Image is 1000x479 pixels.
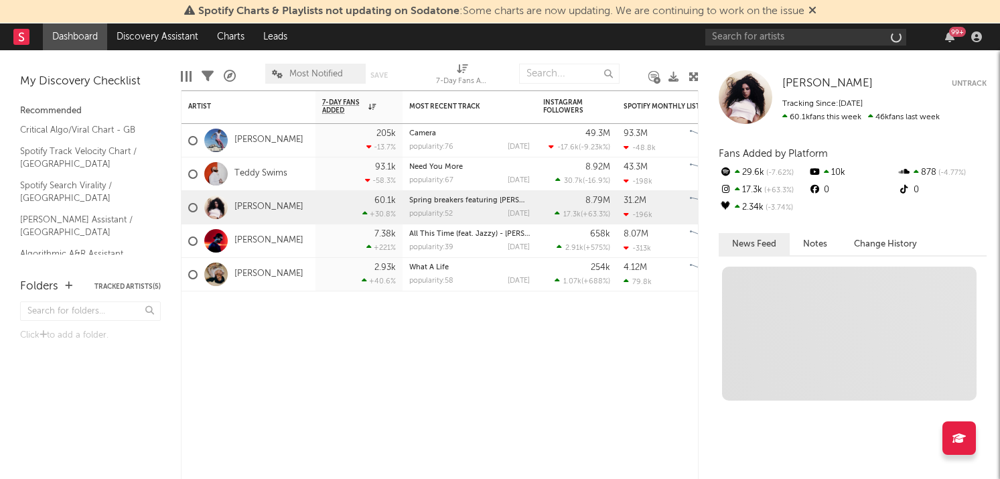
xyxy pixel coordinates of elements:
[583,211,608,218] span: +63.3 %
[107,23,208,50] a: Discovery Assistant
[409,197,558,204] a: Spring breakers featuring [PERSON_NAME]
[762,187,794,194] span: +63.3 %
[555,277,610,285] div: ( )
[564,178,583,185] span: 30.7k
[808,164,897,182] div: 10k
[374,230,396,238] div: 7.38k
[409,210,453,218] div: popularity: 52
[181,57,192,96] div: Edit Columns
[508,244,530,251] div: [DATE]
[508,210,530,218] div: [DATE]
[20,178,147,206] a: Spotify Search Virality / [GEOGRAPHIC_DATA]
[585,163,610,172] div: 8.92M
[234,235,303,247] a: [PERSON_NAME]
[565,245,583,252] span: 2.91k
[409,130,530,137] div: Camera
[624,263,647,272] div: 4.12M
[585,129,610,138] div: 49.3M
[624,230,648,238] div: 8.07M
[409,230,530,238] div: All This Time (feat. Jazzy) - Armand Van Helden Remix
[234,135,303,146] a: [PERSON_NAME]
[188,102,289,111] div: Artist
[508,143,530,151] div: [DATE]
[234,202,303,213] a: [PERSON_NAME]
[808,6,816,17] span: Dismiss
[782,77,873,90] a: [PERSON_NAME]
[555,210,610,218] div: ( )
[375,163,396,172] div: 93.1k
[555,176,610,185] div: ( )
[581,144,608,151] span: -9.23k %
[409,177,453,184] div: popularity: 67
[782,113,940,121] span: 46k fans last week
[20,247,147,274] a: Algorithmic A&R Assistant ([GEOGRAPHIC_DATA])
[409,163,463,171] a: Need You More
[719,164,808,182] div: 29.6k
[719,149,828,159] span: Fans Added by Platform
[624,143,656,152] div: -48.8k
[436,74,490,90] div: 7-Day Fans Added (7-Day Fans Added)
[624,277,652,286] div: 79.8k
[684,224,744,258] svg: Chart title
[585,245,608,252] span: +575 %
[198,6,804,17] span: : Some charts are now updating. We are continuing to work on the issue
[543,98,590,115] div: Instagram Followers
[409,264,530,271] div: What A Life
[705,29,906,46] input: Search for artists
[519,64,620,84] input: Search...
[782,78,873,89] span: [PERSON_NAME]
[808,182,897,199] div: 0
[43,23,107,50] a: Dashboard
[94,283,161,290] button: Tracked Artists(5)
[898,182,987,199] div: 0
[20,328,161,344] div: Click to add a folder.
[782,113,861,121] span: 60.1k fans this week
[591,263,610,272] div: 254k
[764,169,794,177] span: -7.62 %
[409,197,530,204] div: Spring breakers featuring kesha
[624,210,652,219] div: -196k
[684,124,744,157] svg: Chart title
[224,57,236,96] div: A&R Pipeline
[790,233,841,255] button: Notes
[289,70,343,78] span: Most Notified
[936,169,966,177] span: -4.77 %
[20,301,161,321] input: Search for folders...
[362,210,396,218] div: +30.8 %
[719,199,808,216] div: 2.34k
[198,6,459,17] span: Spotify Charts & Playlists not updating on Sodatone
[20,212,147,240] a: [PERSON_NAME] Assistant / [GEOGRAPHIC_DATA]
[684,157,744,191] svg: Chart title
[20,123,147,137] a: Critical Algo/Viral Chart - GB
[583,278,608,285] span: +688 %
[234,269,303,280] a: [PERSON_NAME]
[624,177,652,186] div: -198k
[362,277,396,285] div: +40.6 %
[898,164,987,182] div: 878
[624,196,646,205] div: 31.2M
[20,103,161,119] div: Recommended
[952,77,987,90] button: Untrack
[436,57,490,96] div: 7-Day Fans Added (7-Day Fans Added)
[841,233,930,255] button: Change History
[557,144,579,151] span: -17.6k
[234,168,287,180] a: Teddy Swims
[374,196,396,205] div: 60.1k
[624,163,648,172] div: 43.3M
[374,263,396,272] div: 2.93k
[20,74,161,90] div: My Discovery Checklist
[365,176,396,185] div: -58.3 %
[624,102,724,111] div: Spotify Monthly Listeners
[624,129,648,138] div: 93.3M
[409,130,436,137] a: Camera
[585,178,608,185] span: -16.9 %
[624,244,651,253] div: -313k
[409,264,449,271] a: What A Life
[557,243,610,252] div: ( )
[409,163,530,171] div: Need You More
[409,230,587,238] a: All This Time (feat. Jazzy) - [PERSON_NAME] Remix
[945,31,954,42] button: 99+
[20,144,147,172] a: Spotify Track Velocity Chart / [GEOGRAPHIC_DATA]
[409,244,453,251] div: popularity: 39
[590,230,610,238] div: 658k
